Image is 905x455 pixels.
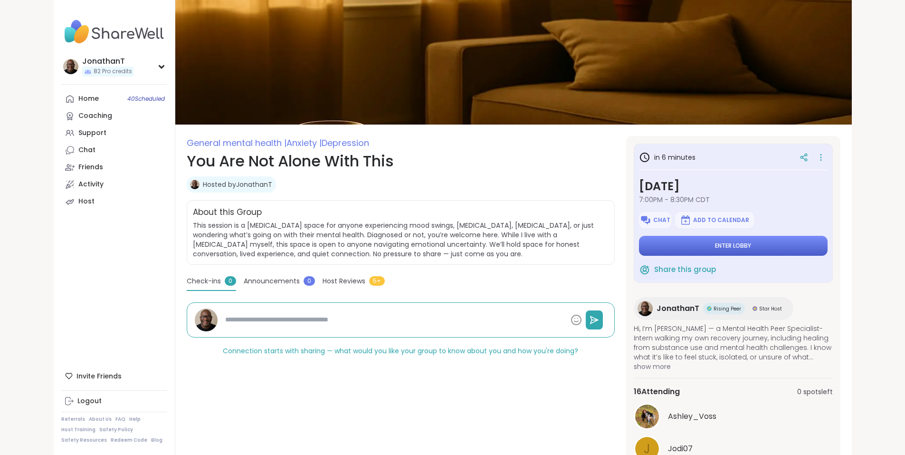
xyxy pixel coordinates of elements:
span: Chat [653,216,670,224]
a: Logout [61,393,167,410]
div: Invite Friends [61,368,167,385]
a: Redeem Code [111,437,147,444]
a: Blog [151,437,162,444]
a: Coaching [61,107,167,125]
div: Host [78,197,95,206]
img: JonathanT [195,309,218,331]
img: Ashley_Voss [635,405,659,428]
span: 0 [225,276,236,286]
span: Enter lobby [715,242,751,250]
a: Activity [61,176,167,193]
a: Safety Resources [61,437,107,444]
img: ShareWell Logomark [640,214,651,226]
span: 5+ [369,276,385,286]
span: 16 Attending [634,386,680,397]
div: Coaching [78,111,112,121]
div: Friends [78,163,103,172]
div: Support [78,128,106,138]
img: JonathanT [63,59,78,74]
span: Announcements [244,276,300,286]
h2: About this Group [193,206,262,219]
a: FAQ [115,416,125,423]
a: Host [61,193,167,210]
span: 0 [304,276,315,286]
img: JonathanT [638,301,653,316]
a: Hosted byJonathanT [203,180,272,189]
span: Check-ins [187,276,221,286]
span: 82 Pro credits [94,68,132,76]
h1: You Are Not Alone With This [187,150,615,173]
a: Host Training [61,426,95,433]
a: Referrals [61,416,85,423]
span: Host Reviews [323,276,365,286]
h3: [DATE] [639,178,828,195]
a: JonathanTJonathanTRising PeerRising PeerStar HostStar Host [634,297,793,320]
span: 40 Scheduled [127,95,165,103]
button: Enter lobby [639,236,828,256]
div: Logout [77,397,102,406]
button: Share this group [639,260,716,280]
span: General mental health | [187,137,286,149]
div: Activity [78,180,104,189]
a: Support [61,125,167,142]
span: 7:00PM - 8:30PM CDT [639,195,828,204]
a: Friends [61,159,167,176]
span: 0 spots left [797,387,833,397]
span: Depression [322,137,369,149]
span: This session is a [MEDICAL_DATA] space for anyone experiencing mood swings, [MEDICAL_DATA], [MEDI... [193,221,609,259]
img: Star Host [753,306,757,311]
button: Add to Calendar [675,212,754,228]
a: Chat [61,142,167,159]
a: Help [129,416,141,423]
span: JonathanT [657,303,699,314]
img: Rising Peer [707,306,712,311]
h3: in 6 minutes [639,152,695,163]
img: ShareWell Logomark [639,264,650,275]
span: show more [634,362,833,371]
span: Share this group [654,264,716,275]
a: Ashley_VossAshley_Voss [634,403,833,430]
img: JonathanT [190,180,200,189]
div: JonathanT [82,56,134,67]
a: About Us [89,416,112,423]
div: Chat [78,145,95,155]
img: ShareWell Logomark [680,214,691,226]
span: Hi, I’m [PERSON_NAME] — a Mental Health Peer Specialist-Intern walking my own recovery journey, i... [634,324,833,362]
span: Anxiety | [286,137,322,149]
a: Home40Scheduled [61,90,167,107]
span: Add to Calendar [693,216,749,224]
span: Connection starts with sharing — what would you like your group to know about you and how you're ... [223,346,578,356]
span: Ashley_Voss [668,411,716,422]
span: Rising Peer [714,305,741,312]
span: Star Host [759,305,782,312]
div: Home [78,94,99,104]
a: Safety Policy [99,426,133,433]
img: ShareWell Nav Logo [61,15,167,48]
span: Jodi07 [668,443,693,455]
button: Chat [639,212,671,228]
